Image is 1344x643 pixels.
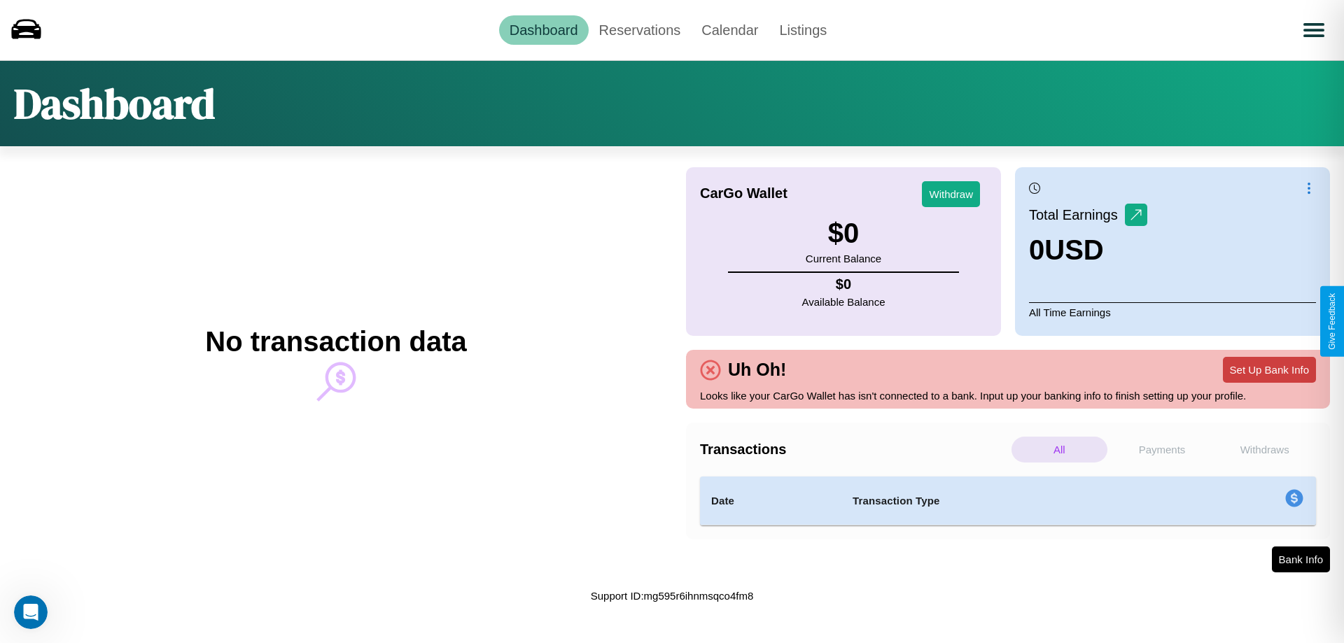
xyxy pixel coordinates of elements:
[721,360,793,380] h4: Uh Oh!
[1029,202,1125,227] p: Total Earnings
[1327,293,1337,350] div: Give Feedback
[1223,357,1316,383] button: Set Up Bank Info
[205,326,466,358] h2: No transaction data
[700,386,1316,405] p: Looks like your CarGo Wallet has isn't connected to a bank. Input up your banking info to finish ...
[499,15,589,45] a: Dashboard
[1294,10,1333,50] button: Open menu
[711,493,830,509] h4: Date
[802,276,885,292] h4: $ 0
[1029,302,1316,322] p: All Time Earnings
[14,75,215,132] h1: Dashboard
[922,181,980,207] button: Withdraw
[14,595,48,629] iframe: Intercom live chat
[700,185,787,202] h4: CarGo Wallet
[1217,437,1312,462] p: Withdraws
[1029,234,1147,266] h3: 0 USD
[806,249,881,268] p: Current Balance
[700,476,1316,525] table: simple table
[802,292,885,311] p: Available Balance
[1114,437,1210,462] p: Payments
[691,15,769,45] a: Calendar
[700,441,1008,458] h4: Transactions
[853,493,1170,509] h4: Transaction Type
[589,15,692,45] a: Reservations
[1272,546,1330,572] button: Bank Info
[1011,437,1107,462] p: All
[591,586,754,605] p: Support ID: mg595r6ihnmsqco4fm8
[769,15,837,45] a: Listings
[806,218,881,249] h3: $ 0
